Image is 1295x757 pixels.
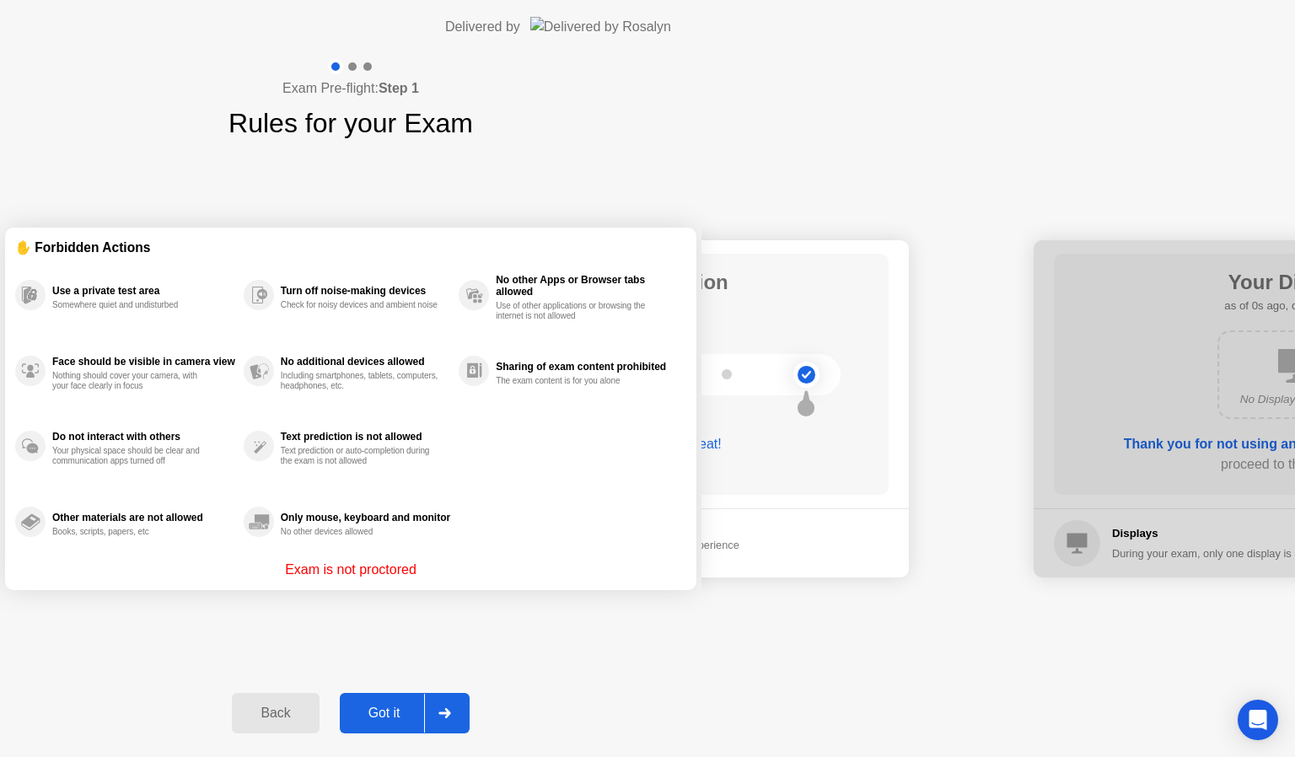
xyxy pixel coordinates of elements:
div: Sharing of exam content prohibited [496,361,678,373]
div: Use of other applications or browsing the internet is not allowed [496,301,655,321]
div: ✋ Forbidden Actions [15,238,686,257]
div: Face should be visible in camera view [52,356,235,368]
div: Back [237,706,314,721]
div: The exam content is for you alone [496,376,655,386]
div: Text prediction is not allowed [281,431,450,443]
div: Books, scripts, papers, etc [52,527,212,537]
div: No other Apps or Browser tabs allowed [496,274,678,298]
div: No additional devices allowed [281,356,450,368]
h1: Rules for your Exam [228,103,473,143]
div: Nothing should cover your camera, with your face clearly in focus [52,371,212,391]
div: Text prediction or auto-completion during the exam is not allowed [281,446,440,466]
div: Your physical space should be clear and communication apps turned off [52,446,212,466]
b: Step 1 [379,81,419,95]
div: Other materials are not allowed [52,512,235,523]
div: Check for noisy devices and ambient noise [281,300,440,310]
button: Got it [340,693,470,733]
img: Delivered by Rosalyn [530,17,671,36]
p: Exam is not proctored [285,560,416,580]
h4: Exam Pre-flight: [282,78,419,99]
button: Back [232,693,319,733]
div: Open Intercom Messenger [1238,700,1278,740]
div: Somewhere quiet and undisturbed [52,300,212,310]
div: Do not interact with others [52,431,235,443]
div: Delivered by [445,17,520,37]
div: Use a private test area [52,285,235,297]
div: Only mouse, keyboard and monitor [281,512,450,523]
div: Including smartphones, tablets, computers, headphones, etc. [281,371,440,391]
div: No other devices allowed [281,527,440,537]
div: Turn off noise-making devices [281,285,450,297]
div: Got it [345,706,424,721]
